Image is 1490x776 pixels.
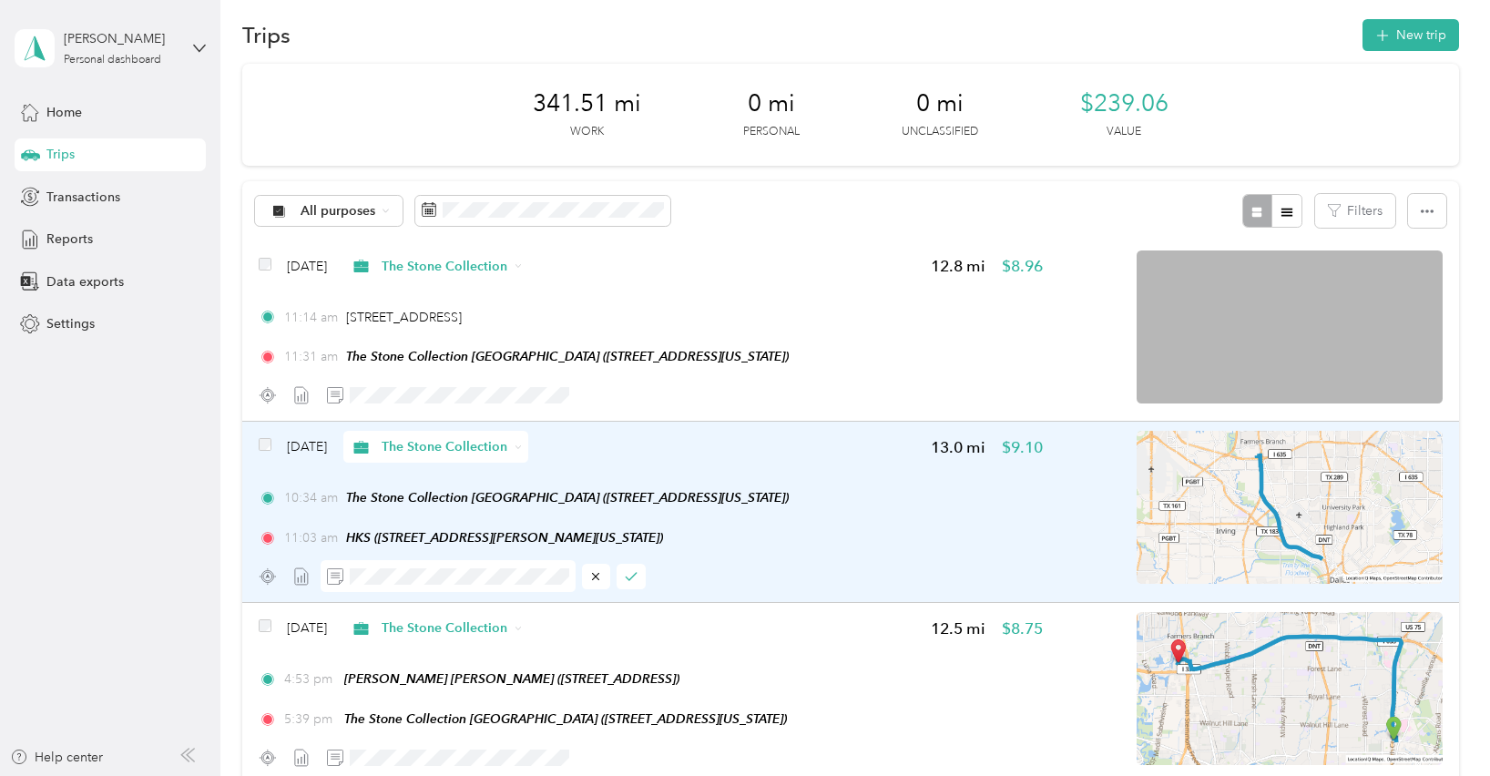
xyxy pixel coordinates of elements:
span: 13.0 mi [931,436,985,459]
span: The Stone Collection [382,618,508,638]
img: minimap [1137,250,1443,403]
span: 10:34 am [284,488,338,507]
span: Trips [46,145,75,164]
span: Data exports [46,272,124,291]
span: 11:03 am [284,528,338,547]
span: Settings [46,314,95,333]
span: Reports [46,230,93,249]
img: minimap [1137,612,1443,765]
span: 0 mi [916,89,964,118]
iframe: Everlance-gr Chat Button Frame [1388,674,1490,776]
span: [STREET_ADDRESS] [346,310,462,325]
span: HKS ([STREET_ADDRESS][PERSON_NAME][US_STATE]) [346,530,663,545]
span: [DATE] [287,437,327,456]
span: 12.8 mi [931,255,985,278]
h1: Trips [242,26,291,45]
span: 0 mi [748,89,795,118]
span: The Stone Collection [GEOGRAPHIC_DATA] ([STREET_ADDRESS][US_STATE]) [346,349,789,363]
button: Filters [1315,194,1395,228]
span: $8.96 [1002,255,1043,278]
span: 5:39 pm [284,710,336,729]
span: $239.06 [1080,89,1169,118]
span: Home [46,103,82,122]
p: Value [1107,124,1141,140]
span: The Stone Collection [GEOGRAPHIC_DATA] ([STREET_ADDRESS][US_STATE]) [344,711,787,726]
span: 341.51 mi [533,89,641,118]
span: [PERSON_NAME] [PERSON_NAME] ([STREET_ADDRESS]) [344,671,679,686]
p: Personal [743,124,800,140]
span: $8.75 [1002,618,1043,640]
div: [PERSON_NAME] [64,29,178,48]
p: Work [570,124,604,140]
button: Help center [10,748,103,767]
span: The Stone Collection [GEOGRAPHIC_DATA] ([STREET_ADDRESS][US_STATE]) [346,490,789,505]
span: The Stone Collection [382,437,508,456]
p: Unclassified [902,124,978,140]
span: The Stone Collection [382,257,508,276]
span: $9.10 [1002,436,1043,459]
span: [DATE] [287,257,327,276]
button: New trip [1362,19,1459,51]
span: 12.5 mi [931,618,985,640]
span: Transactions [46,188,120,207]
span: [DATE] [287,618,327,638]
img: minimap [1137,431,1443,584]
span: 11:31 am [284,347,338,366]
span: 4:53 pm [284,669,336,689]
div: Personal dashboard [64,55,161,66]
span: 11:14 am [284,308,338,327]
span: All purposes [301,205,376,218]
